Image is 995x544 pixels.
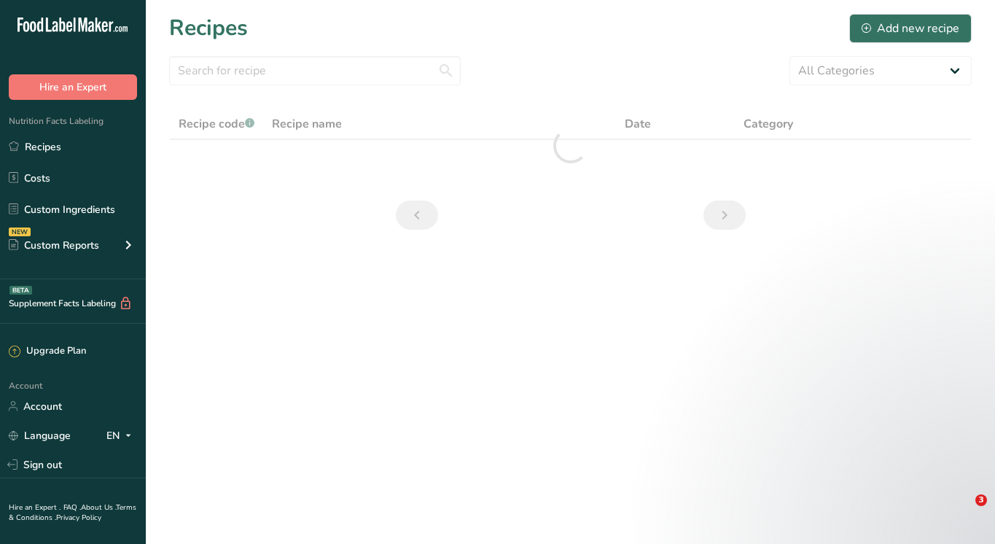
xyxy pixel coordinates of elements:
[849,14,972,43] button: Add new recipe
[975,494,987,506] span: 3
[169,56,461,85] input: Search for recipe
[9,74,137,100] button: Hire an Expert
[396,201,438,230] a: Previous page
[862,20,959,37] div: Add new recipe
[9,344,86,359] div: Upgrade Plan
[9,423,71,448] a: Language
[9,502,61,513] a: Hire an Expert .
[945,494,980,529] iframe: Intercom live chat
[56,513,101,523] a: Privacy Policy
[169,12,248,44] h1: Recipes
[106,427,137,444] div: EN
[9,228,31,236] div: NEW
[9,238,99,253] div: Custom Reports
[63,502,81,513] a: FAQ .
[9,286,32,295] div: BETA
[81,502,116,513] a: About Us .
[9,502,136,523] a: Terms & Conditions .
[703,201,746,230] a: Next page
